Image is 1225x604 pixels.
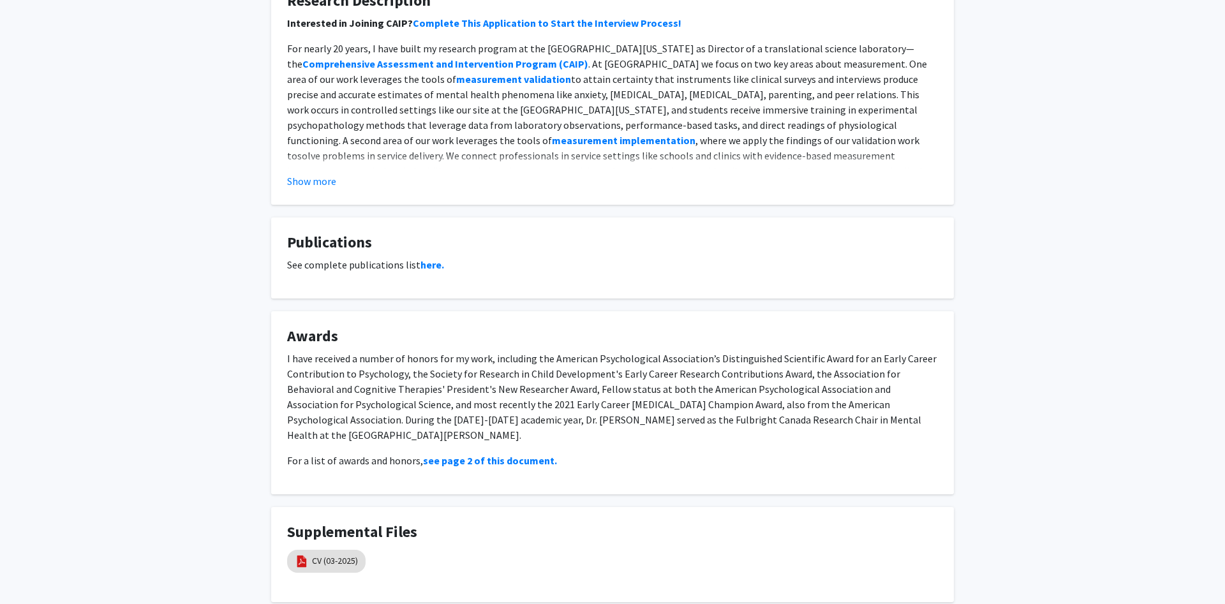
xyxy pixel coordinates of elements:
h4: Supplemental Files [287,523,938,541]
p: For a list of awards and honors, [287,453,938,468]
img: pdf_icon.png [295,554,309,568]
a: see page 2 of this document. [423,454,557,467]
strong: Comprehensive Assessment and Intervention Program [302,57,557,70]
a: Comprehensive Assessment and Intervention Program (CAIP) [302,57,588,70]
button: Show more [287,173,336,189]
p: See complete publications list [287,257,938,272]
a: measurement validation [456,73,571,85]
a: measurement implementation [552,134,695,147]
h4: Publications [287,233,938,252]
a: here. [420,258,444,271]
strong: Interested in Joining CAIP? [287,17,681,29]
span: solve problems in service delivery. We connect professionals in service settings like schools and... [287,149,933,223]
strong: (CAIP) [559,57,588,70]
h4: Awards [287,327,938,346]
a: Complete This Application to Start the Interview Process! [413,17,681,29]
p: I have received a number of honors for my work, including the American Psychological Association’... [287,351,938,443]
iframe: Chat [10,547,54,594]
p: For nearly 20 years, I have built my research program at the [GEOGRAPHIC_DATA][US_STATE] as Direc... [287,41,938,225]
a: CV (03-2025) [312,554,358,568]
